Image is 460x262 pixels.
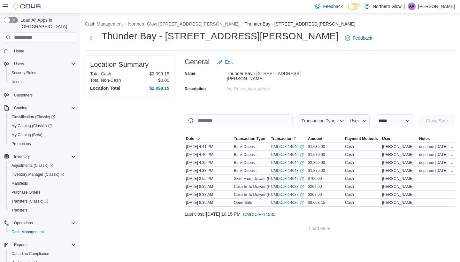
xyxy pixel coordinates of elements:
div: [DATE] 8:36 AM [185,199,233,206]
div: Cash [345,144,354,149]
div: [DATE] 8:38 AM [185,191,233,198]
a: My Catalog (Beta) [9,131,45,139]
div: No Description added [227,84,312,91]
a: Transfers [9,206,30,214]
span: Amount [308,136,322,141]
span: $262.00 [308,184,322,189]
span: Purchase Orders [11,190,41,195]
span: Transfers (Classic) [11,199,48,204]
span: Catalog [11,104,76,112]
span: Inventory [14,154,30,159]
span: Reports [14,242,27,247]
span: Users [9,78,76,86]
button: Thunder Bay - [STREET_ADDRESS][PERSON_NAME] [245,21,355,27]
button: Promotions [6,139,79,148]
div: [DATE] 8:39 AM [185,183,233,190]
span: Load All Apps in [GEOGRAPHIC_DATA] [18,17,76,30]
span: dep from [DATE] for $1935.00 dep @ BMo on [DATE] via night drop bag # 0573765 [419,144,454,149]
span: Home [11,47,76,55]
div: Alison Albert [408,3,416,10]
span: dep from [DATE] for $1875.00 on [DATE] via night drop bag # 0573765 [419,168,454,173]
button: Close Safe [419,114,455,127]
button: Canadian Compliance [6,249,79,258]
span: Manifests [9,180,76,187]
svg: External link [300,161,304,165]
nav: An example of EuiBreadcrumbs [85,21,455,28]
div: Cash [345,152,354,157]
span: [PERSON_NAME] [382,200,414,205]
div: Cash [345,184,354,189]
button: Manifests [6,179,79,188]
a: CMDDJF-14036External link [271,200,304,205]
button: Purchase Orders [6,188,79,197]
button: Northern Glow [STREET_ADDRESS][PERSON_NAME] [128,21,239,27]
button: Users [1,59,79,68]
span: Purchase Orders [9,189,76,196]
img: Cova [13,3,42,10]
a: Adjustments (Classic) [9,162,56,169]
button: Users [11,60,27,68]
button: CMDDJF-14035 [241,208,278,221]
span: Transfers [11,208,27,213]
span: Users [11,60,76,68]
button: Home [1,46,79,56]
p: | [404,3,405,10]
svg: External link [300,201,304,205]
span: My Catalog (Classic) [9,122,76,130]
span: [PERSON_NAME] [382,152,414,157]
span: Users [14,61,24,66]
button: Security Roles [6,68,79,77]
span: $262.00 [308,192,322,197]
div: Last close [DATE] 10:15 PM [185,208,455,221]
span: Promotions [9,140,76,148]
span: Feedback [323,3,342,10]
div: [DATE] 4:40 PM [185,151,233,158]
span: Inventory Manager (Classic) [9,171,76,178]
button: Cash Management [6,227,79,236]
svg: External link [300,185,304,189]
span: [PERSON_NAME] [382,192,414,197]
span: Promotions [11,141,31,146]
span: Users [11,79,21,84]
span: User [382,136,391,141]
span: My Catalog (Beta) [11,132,42,137]
span: Feedback [353,35,372,41]
div: Cash [345,176,354,181]
div: [DATE] 4:38 PM [185,167,233,174]
span: Home [14,49,24,54]
button: Edit [215,56,235,68]
button: Operations [11,219,35,227]
button: Payment Methods [344,135,381,143]
span: $1,875.00 [308,168,325,173]
label: Name [185,71,195,76]
span: Load More [309,225,331,232]
span: Adjustments (Classic) [9,162,76,169]
span: Customers [14,93,33,98]
p: Cash In To Drawer (POS2) [234,192,280,197]
button: Operations [1,219,79,227]
p: [PERSON_NAME] [418,3,455,10]
a: CMDDJF-14038External link [271,184,304,189]
button: Date [185,135,233,143]
h1: Thunder Bay - [STREET_ADDRESS][PERSON_NAME] [102,30,339,42]
a: Purchase Orders [9,189,43,196]
span: Canadian Compliance [11,251,49,256]
h6: Total Cash [90,71,111,76]
a: CMDDJF-14037External link [271,192,304,197]
button: Catalog [11,104,30,112]
span: Notes [419,136,430,141]
p: Bank Deposit [234,168,257,173]
a: Cash Management [9,228,46,236]
span: Canadian Compliance [9,250,76,258]
span: Close Safe [426,118,448,124]
button: User [347,114,370,127]
svg: External link [300,153,304,157]
a: CMDDJF-14046External link [271,144,304,149]
span: Manifests [11,181,28,186]
span: dep from [DATE] for $2365.00 dep @ bmo on [DATE] via night drop BAG # 0573765 [419,160,454,165]
a: Canadian Compliance [9,250,52,258]
span: Inventory [11,153,76,160]
span: My Catalog (Classic) [11,123,52,128]
a: Classification (Classic) [6,112,79,121]
h4: Location Total [90,86,120,91]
